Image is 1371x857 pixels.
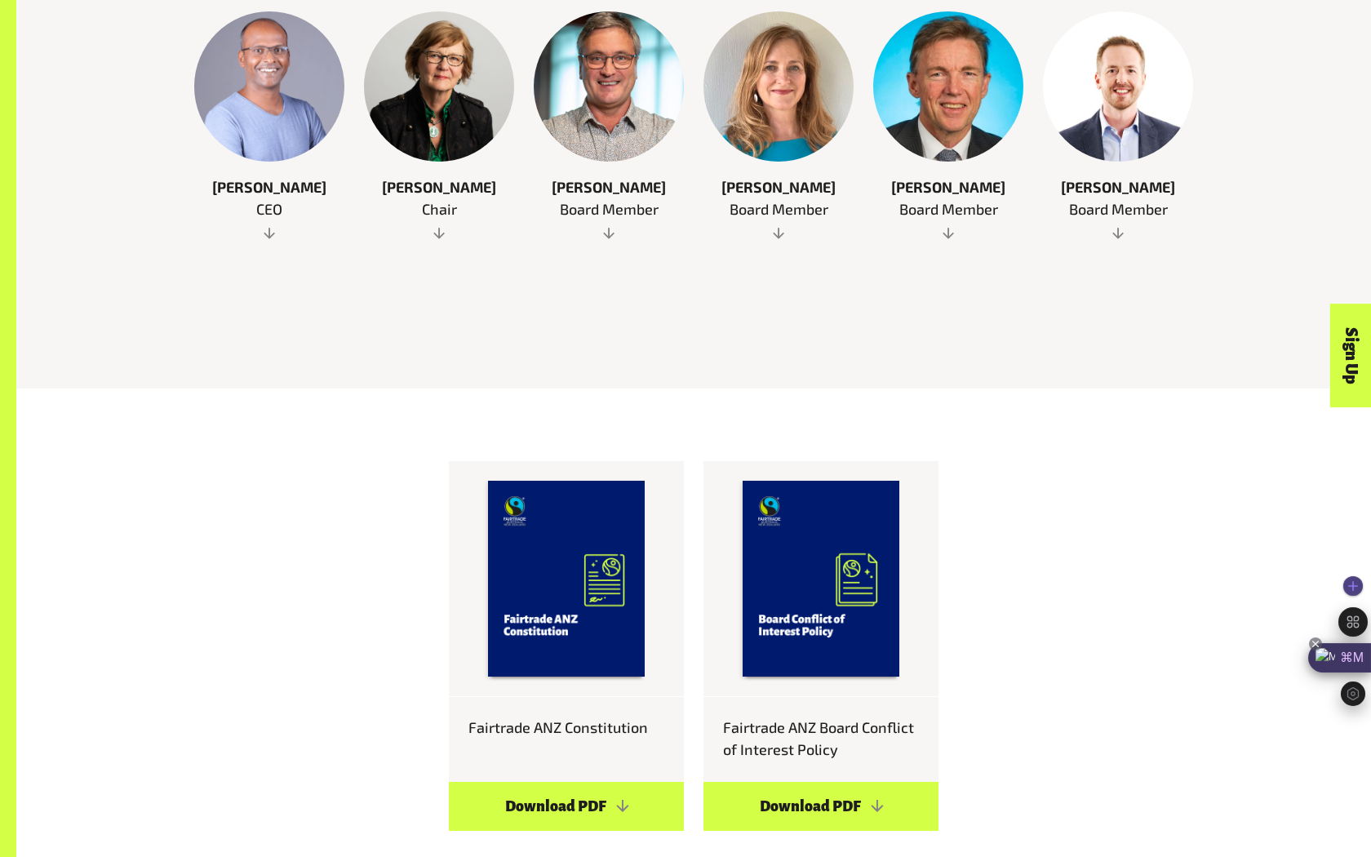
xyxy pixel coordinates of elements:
[194,198,344,220] span: CEO
[194,11,344,242] a: [PERSON_NAME] CEO
[873,11,1023,242] a: [PERSON_NAME] Board Member
[194,176,344,198] span: [PERSON_NAME]
[364,198,514,220] span: Chair
[703,176,854,198] span: [PERSON_NAME]
[703,782,938,831] a: Download PDF
[873,198,1023,220] span: Board Member
[1043,11,1193,242] a: [PERSON_NAME] Board Member
[449,782,684,831] a: Download PDF
[1043,198,1193,220] span: Board Member
[703,11,854,242] a: [PERSON_NAME] Board Member
[364,11,514,242] a: [PERSON_NAME] Chair
[534,11,684,242] a: [PERSON_NAME] Board Member
[534,198,684,220] span: Board Member
[534,176,684,198] span: [PERSON_NAME]
[1043,176,1193,198] span: [PERSON_NAME]
[364,176,514,198] span: [PERSON_NAME]
[873,176,1023,198] span: [PERSON_NAME]
[703,198,854,220] span: Board Member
